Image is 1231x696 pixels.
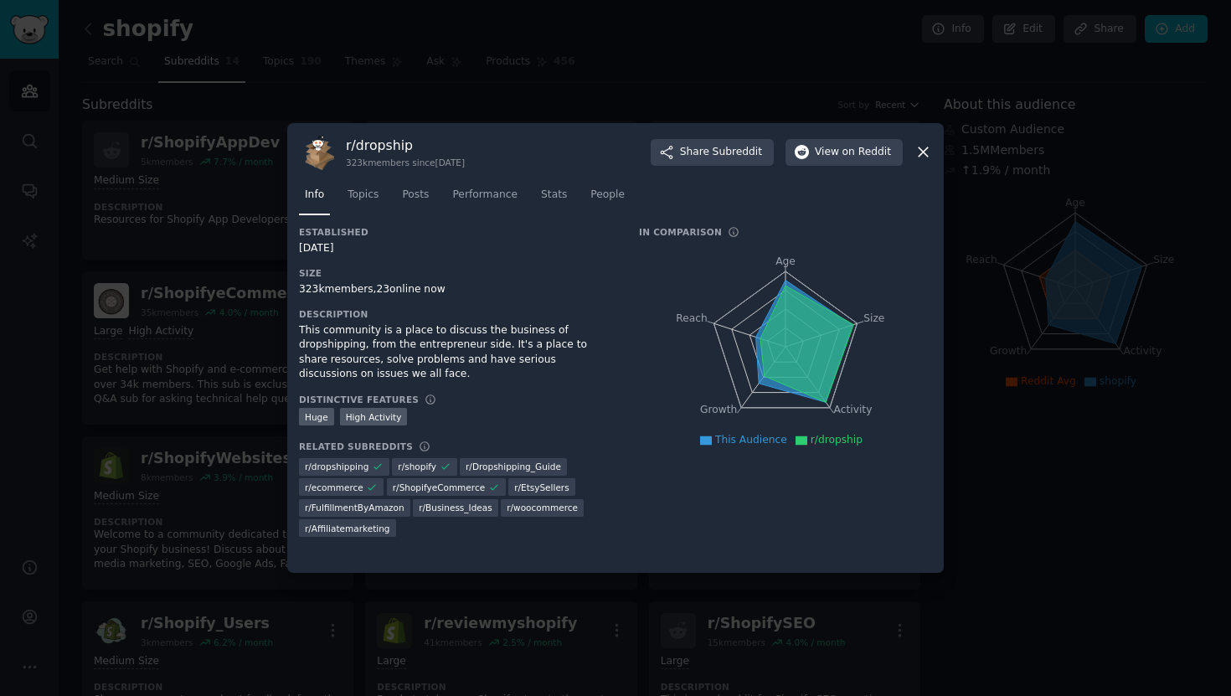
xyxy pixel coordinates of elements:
[834,404,873,415] tspan: Activity
[305,461,368,472] span: r/ dropshipping
[775,255,796,267] tspan: Age
[393,482,485,493] span: r/ ShopifyeCommerce
[713,145,762,160] span: Subreddit
[299,282,615,297] div: 323k members, 23 online now
[396,182,435,216] a: Posts
[346,157,465,168] div: 323k members since [DATE]
[299,226,615,238] h3: Established
[680,145,762,160] span: Share
[305,523,390,534] span: r/ Affiliatemarketing
[398,461,436,472] span: r/ shopify
[535,182,573,216] a: Stats
[585,182,631,216] a: People
[590,188,625,203] span: People
[402,188,429,203] span: Posts
[514,482,569,493] span: r/ EtsySellers
[863,312,884,323] tspan: Size
[419,502,492,513] span: r/ Business_Ideas
[305,188,324,203] span: Info
[842,145,891,160] span: on Reddit
[342,182,384,216] a: Topics
[340,408,408,425] div: High Activity
[811,434,863,446] span: r/dropship
[507,502,578,513] span: r/ woocommerce
[299,394,419,405] h3: Distinctive Features
[700,404,737,415] tspan: Growth
[639,226,722,238] h3: In Comparison
[466,461,561,472] span: r/ Dropshipping_Guide
[299,267,615,279] h3: Size
[305,502,404,513] span: r/ FulfillmentByAmazon
[299,308,615,320] h3: Description
[676,312,708,323] tspan: Reach
[815,145,891,160] span: View
[651,139,774,166] button: ShareSubreddit
[299,182,330,216] a: Info
[299,135,334,170] img: dropship
[299,441,413,452] h3: Related Subreddits
[348,188,379,203] span: Topics
[785,139,903,166] button: Viewon Reddit
[305,482,363,493] span: r/ ecommerce
[346,137,465,154] h3: r/ dropship
[541,188,567,203] span: Stats
[299,323,615,382] div: This community is a place to discuss the business of dropshipping, from the entrepreneur side. It...
[299,408,334,425] div: Huge
[715,434,787,446] span: This Audience
[299,241,615,256] div: [DATE]
[446,182,523,216] a: Performance
[452,188,518,203] span: Performance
